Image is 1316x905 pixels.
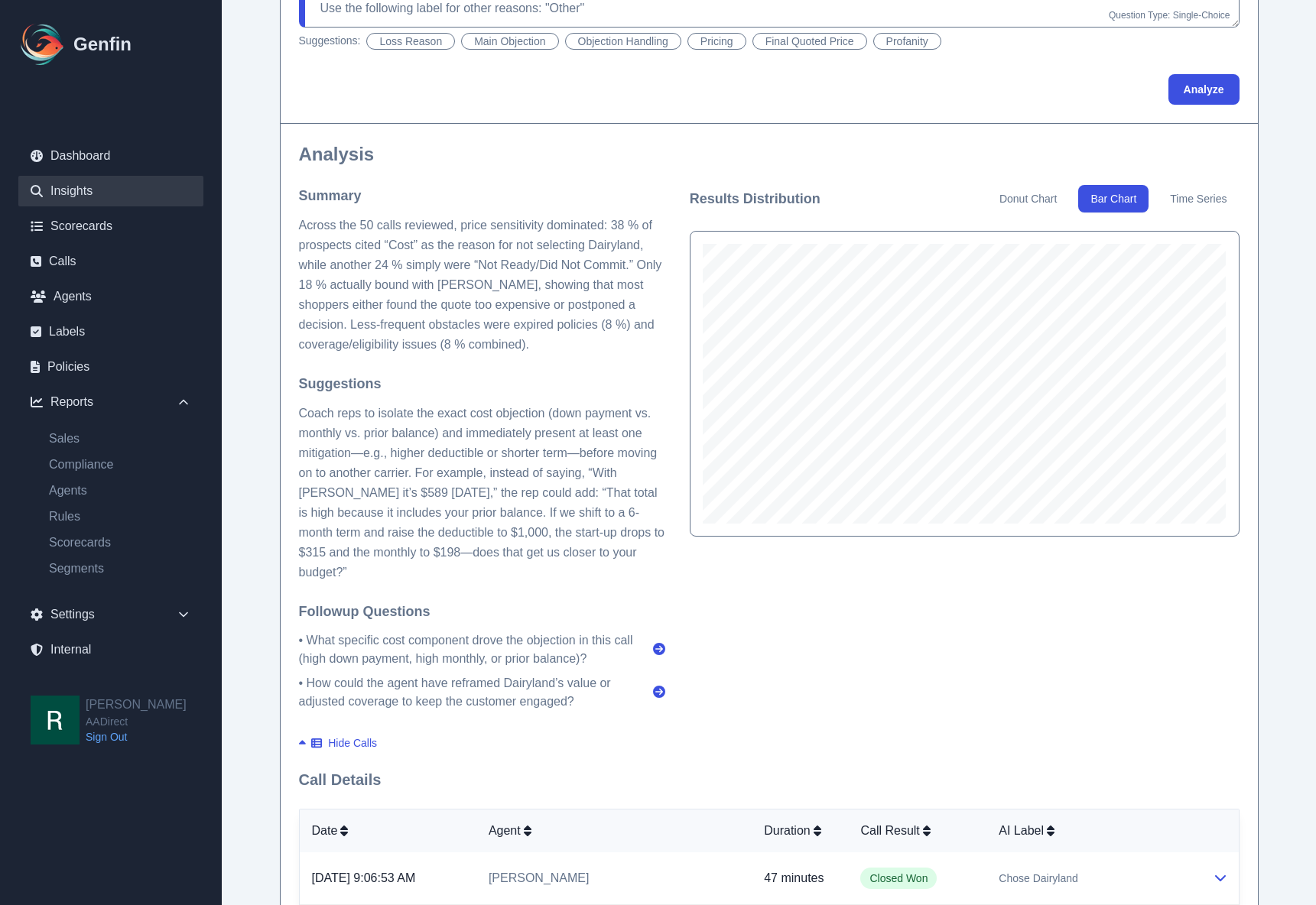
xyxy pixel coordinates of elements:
span: • How could the agent have reframed Dairyland’s value or adjusted coverage to keep the customer e... [299,674,653,711]
span: Suggestions: [299,33,361,50]
a: Scorecards [37,534,203,552]
a: Rules [37,508,203,526]
a: Agents [37,482,203,500]
h4: Summary [299,185,665,206]
button: Analyze [1168,74,1240,105]
button: Bar Chart [1078,185,1149,212]
div: Reports [18,387,203,417]
button: Profanity [873,33,941,50]
span: Closed Won [860,868,937,889]
h2: [PERSON_NAME] [86,696,187,714]
button: Loss Reason [366,33,455,50]
button: Donut Chart [987,185,1069,212]
button: Objection Handling [565,33,681,50]
a: Compliance [37,456,203,474]
div: Call Result [860,822,974,840]
button: Time Series [1158,185,1239,212]
button: Hide Calls [299,735,378,751]
h4: Suggestions [299,373,665,394]
span: Question Type: Single-Choice [1109,10,1230,21]
h3: Call Details [299,769,1240,790]
div: Duration [764,822,836,840]
a: Labels [18,316,203,347]
a: Dashboard [18,141,203,171]
img: Logo [18,20,67,69]
h2: Analysis [299,142,1240,167]
a: Calls [18,246,203,277]
h3: Results Distribution [690,188,820,209]
div: AI Label [999,822,1188,840]
span: Chose Dairyland [999,871,1078,886]
a: [DATE] 9:06:53 AM [312,871,416,884]
a: [PERSON_NAME] [489,871,590,884]
button: Final Quoted Price [752,33,867,50]
a: Internal [18,634,203,665]
button: Main Objection [461,33,558,50]
a: Segments [37,560,203,578]
div: Date [312,822,464,840]
button: Pricing [687,33,746,50]
a: Insights [18,176,203,206]
div: Agent [489,822,739,840]
p: Coach reps to isolate the exact cost objection (down payment vs. monthly vs. prior balance) and i... [299,404,665,582]
a: Policies [18,352,203,382]
span: AADirect [86,714,187,729]
a: Agents [18,281,203,312]
a: Sign Out [86,729,187,744]
p: Across the 50 calls reviewed, price sensitivity dominated: 38 % of prospects cited “Cost” as the ... [299,216,665,355]
img: Rob Kwok [31,696,80,744]
a: Scorecards [18,211,203,242]
h4: Followup Questions [299,601,665,622]
div: Settings [18,599,203,630]
span: • What specific cost component drove the objection in this call (high down payment, high monthly,... [299,631,653,668]
h1: Genfin [73,32,132,57]
p: 47 minutes [764,869,836,887]
a: Sales [37,430,203,448]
